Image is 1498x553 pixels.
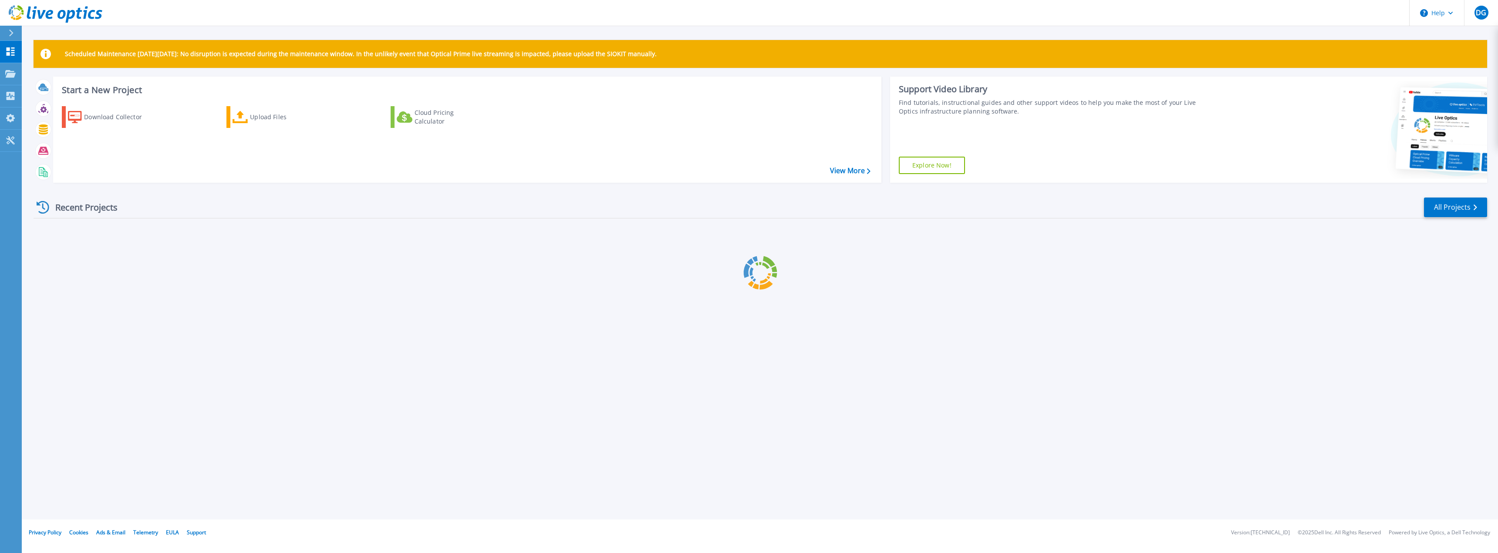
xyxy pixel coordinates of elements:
li: Version: [TECHNICAL_ID] [1231,530,1290,536]
a: Explore Now! [899,157,965,174]
a: All Projects [1424,198,1487,217]
a: Cookies [69,529,88,536]
a: Download Collector [62,106,159,128]
div: Cloud Pricing Calculator [415,108,484,126]
span: DG [1476,9,1486,16]
a: EULA [166,529,179,536]
a: Support [187,529,206,536]
li: © 2025 Dell Inc. All Rights Reserved [1298,530,1381,536]
p: Scheduled Maintenance [DATE][DATE]: No disruption is expected during the maintenance window. In t... [65,50,657,57]
div: Download Collector [84,108,154,126]
a: Privacy Policy [29,529,61,536]
a: Cloud Pricing Calculator [391,106,488,128]
div: Recent Projects [34,197,129,218]
div: Upload Files [250,108,320,126]
div: Support Video Library [899,84,1211,95]
a: Telemetry [133,529,158,536]
h3: Start a New Project [62,85,870,95]
a: View More [830,167,870,175]
li: Powered by Live Optics, a Dell Technology [1389,530,1490,536]
div: Find tutorials, instructional guides and other support videos to help you make the most of your L... [899,98,1211,116]
a: Upload Files [226,106,324,128]
a: Ads & Email [96,529,125,536]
